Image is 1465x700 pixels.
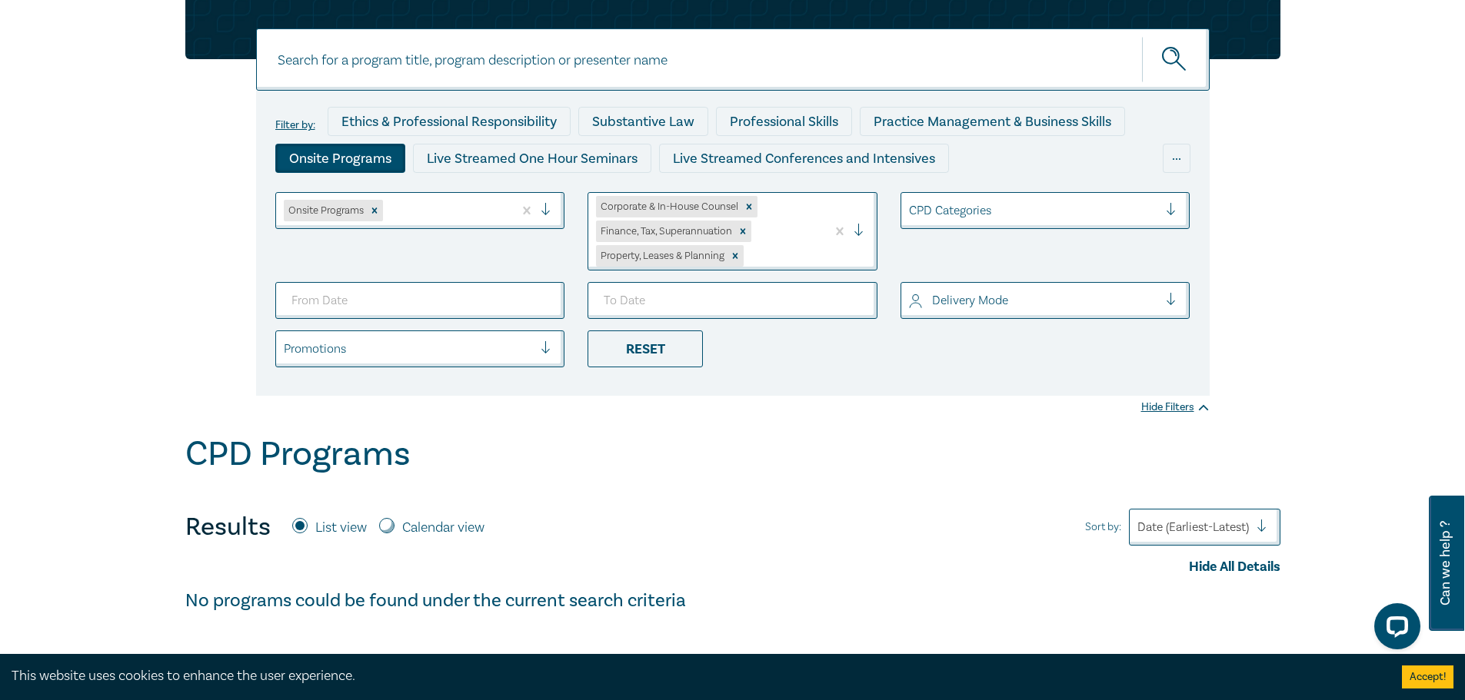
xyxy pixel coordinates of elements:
input: select [747,247,750,264]
span: Can we help ? [1438,505,1453,622]
div: Onsite Programs [275,144,405,173]
div: Remove Finance, Tax, Superannuation [734,221,751,242]
label: List view [315,518,367,538]
h4: Results [185,512,271,542]
div: ... [1163,144,1190,173]
div: Onsite Programs [284,200,366,221]
input: select [386,202,389,219]
label: Calendar view [402,518,484,538]
input: From Date [275,282,565,319]
div: This website uses cookies to enhance the user experience. [12,666,1379,686]
div: Pre-Recorded Webcasts [527,181,704,210]
div: Live Streamed One Hour Seminars [413,144,651,173]
div: Live Streamed Conferences and Intensives [659,144,949,173]
input: select [284,340,287,357]
h4: No programs could be found under the current search criteria [185,589,1280,613]
input: Search for a program title, program description or presenter name [256,28,1210,91]
input: Sort by [1137,519,1140,536]
div: Remove Corporate & In-House Counsel [741,196,757,217]
div: Professional Skills [716,107,852,136]
iframe: LiveChat chat widget [1362,597,1427,662]
input: select [909,202,912,219]
div: Hide All Details [185,557,1280,577]
input: select [909,292,912,309]
div: Practice Management & Business Skills [860,107,1125,136]
div: Remove Property, Leases & Planning [727,245,744,267]
div: Substantive Law [578,107,708,136]
h1: CPD Programs [185,434,411,474]
div: Ethics & Professional Responsibility [328,107,571,136]
label: Filter by: [275,119,315,131]
button: Accept cookies [1402,665,1453,688]
div: 10 CPD Point Packages [711,181,880,210]
div: Hide Filters [1141,400,1210,415]
input: To Date [588,282,877,319]
div: Remove Onsite Programs [366,200,383,221]
div: Live Streamed Practical Workshops [275,181,519,210]
div: Reset [588,330,703,367]
span: Sort by: [1085,519,1121,536]
div: National Programs [887,181,1029,210]
div: Corporate & In-House Counsel [596,196,741,217]
div: Finance, Tax, Superannuation [596,221,734,242]
div: Property, Leases & Planning [596,245,727,267]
